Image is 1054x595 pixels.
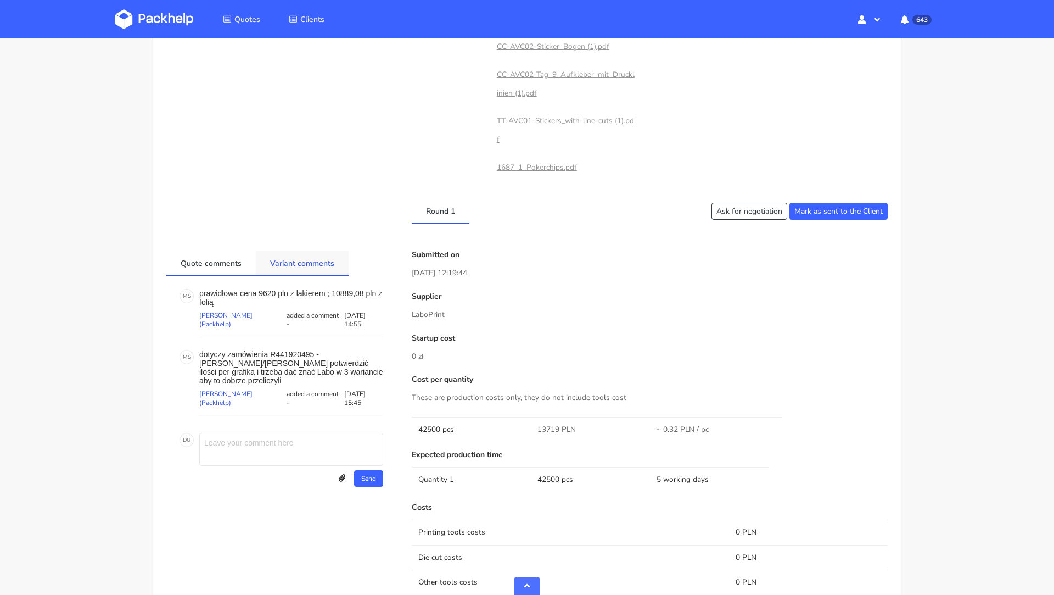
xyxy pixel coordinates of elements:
p: Supplier [412,292,888,301]
span: U [187,433,190,447]
a: Quote comments [166,251,256,275]
p: Expected production time [412,451,888,459]
p: Cost per quantity [412,375,888,384]
span: ~ 0.32 PLN / pc [657,424,709,435]
p: [DATE] 12:19:44 [412,267,888,279]
td: Quantity 1 [412,467,531,492]
p: Startup cost [412,334,888,343]
span: S [188,289,191,303]
td: Other tools costs [412,570,729,594]
p: added a comment - [284,390,344,407]
a: CC-AVC02-Sticker_Bogen (1).pdf [497,41,609,52]
p: LaboPrint [412,309,888,321]
p: [DATE] 15:45 [344,390,384,407]
span: S [188,350,191,364]
span: 643 [912,15,932,25]
span: D [183,433,187,447]
a: Variant comments [256,251,349,275]
img: Dashboard [115,9,193,29]
span: Clients [300,14,324,25]
p: These are production costs only, they do not include tools cost [412,392,888,404]
button: 643 [892,9,939,29]
p: 0 zł [412,351,888,363]
td: 0 PLN [729,545,888,570]
span: Quotes [234,14,260,25]
button: Mark as sent to the Client [789,203,888,220]
span: 13719 PLN [537,424,576,435]
td: 0 PLN [729,570,888,594]
a: Clients [276,9,338,29]
a: TT-AVC01-Stickers_with-line-cuts (1).pdf [497,115,634,144]
td: 0 PLN [729,520,888,544]
p: [PERSON_NAME] (Packhelp) [199,390,284,407]
a: CC-AVC02-Tag_9_Aufkleber_mit_Drucklinien (1).pdf [497,69,635,98]
span: M [183,289,188,303]
td: 42500 pcs [412,417,531,442]
button: Send [354,470,383,487]
p: [PERSON_NAME] (Packhelp) [199,311,284,329]
a: Quotes [210,9,273,29]
td: 42500 pcs [531,467,650,492]
p: Costs [412,503,888,512]
td: Die cut costs [412,545,729,570]
p: Submitted on [412,251,888,259]
button: Ask for negotiation [711,203,787,220]
p: prawidłowa cena 9620 pln z lakierem ; 10889,08 pln z folią [199,289,383,307]
a: Round 1 [412,199,469,223]
a: 1687_1_Pokerchips.pdf [497,162,577,173]
p: [DATE] 14:55 [344,311,384,329]
td: 5 working days [650,467,769,492]
p: added a comment - [284,311,344,329]
span: M [183,350,188,364]
p: dotyczy zamówienia R441920495 - [PERSON_NAME]/[PERSON_NAME] potwierdzić ilości per grafika i trze... [199,350,383,385]
td: Printing tools costs [412,520,729,544]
